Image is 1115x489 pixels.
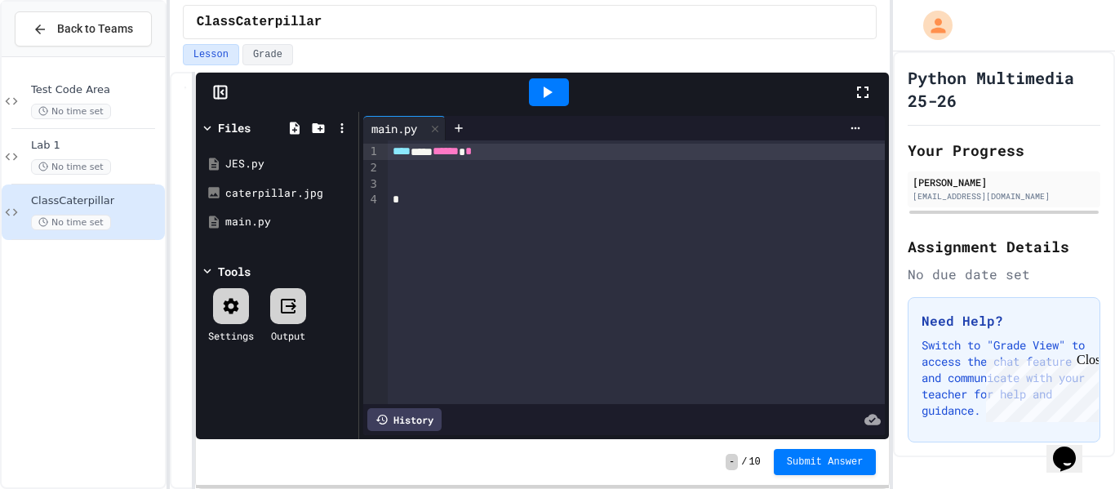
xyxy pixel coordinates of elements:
div: [PERSON_NAME] [913,175,1095,189]
span: Submit Answer [787,456,864,469]
div: 2 [363,160,380,176]
div: 4 [363,192,380,208]
span: ClassCaterpillar [31,194,162,208]
div: Settings [208,328,254,343]
span: / [741,456,747,469]
span: No time set [31,159,111,175]
h3: Need Help? [922,311,1086,331]
button: Submit Answer [774,449,877,475]
span: No time set [31,104,111,119]
span: Back to Teams [57,20,133,38]
h2: Assignment Details [908,235,1100,258]
div: main.py [363,116,446,140]
span: 10 [749,456,760,469]
div: Tools [218,263,251,280]
h2: Your Progress [908,139,1100,162]
div: 1 [363,144,380,160]
iframe: chat widget [1046,424,1099,473]
div: Chat with us now!Close [7,7,113,104]
div: caterpillar.jpg [225,185,353,202]
button: Grade [242,44,293,65]
span: No time set [31,215,111,230]
span: ClassCaterpillar [197,12,322,32]
div: No due date set [908,265,1100,284]
span: Test Code Area [31,83,162,97]
div: 3 [363,176,380,193]
h1: Python Multimedia 25-26 [908,66,1100,112]
div: main.py [225,214,353,230]
span: - [726,454,738,470]
div: Files [218,119,251,136]
div: Output [271,328,305,343]
div: [EMAIL_ADDRESS][DOMAIN_NAME] [913,190,1095,202]
button: Lesson [183,44,239,65]
iframe: chat widget [980,353,1099,422]
p: Switch to "Grade View" to access the chat feature and communicate with your teacher for help and ... [922,337,1086,419]
button: Back to Teams [15,11,152,47]
div: History [367,408,442,431]
div: My Account [906,7,957,44]
span: Lab 1 [31,139,162,153]
div: main.py [363,120,425,137]
div: JES.py [225,156,353,172]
